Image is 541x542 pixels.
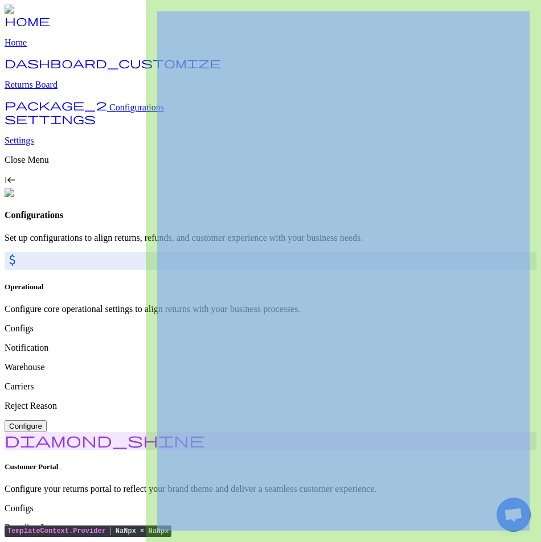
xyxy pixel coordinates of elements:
[5,462,536,471] h5: Customer Portal
[5,523,536,533] p: Branding Logo
[5,15,50,26] span: home
[5,174,16,186] span: keyboard_tab_rtl
[5,18,536,48] a: home Home
[497,498,527,528] div: Open chat
[5,304,536,314] p: Configure core operational settings to align returns with your business processes.
[5,188,79,198] img: commonGraphics
[5,155,536,165] p: Close Menu
[5,362,536,372] p: Warehouse
[5,233,536,243] p: Set up configurations to align returns, refunds, and customer experience with your business needs.
[5,113,96,124] span: settings
[5,323,34,333] span: Configs
[5,102,164,112] a: package_2 Configurations
[5,99,107,110] span: package_2
[5,420,47,432] button: Configure
[109,102,164,112] span: Configurations
[5,57,221,68] span: dashboard_customize
[5,38,536,48] p: Home
[5,420,536,432] a: Configure
[5,135,536,146] p: Settings
[5,503,34,513] span: Configs
[9,422,42,430] span: Configure
[5,80,536,90] p: Returns Board
[5,252,20,268] span: attach_money
[5,116,536,146] a: settings Settings
[5,343,536,353] p: Notification
[5,432,204,447] span: diamond_shine
[5,60,536,90] a: dashboard_customize Returns Board
[5,381,536,392] p: Carriers
[5,155,536,188] div: Close Menukeyboard_tab_rtl
[5,484,536,494] p: Configure your returns portal to reflect your brand theme and deliver a seamless customer experie...
[5,401,536,411] p: Reject Reason
[5,5,33,15] img: Logo
[5,282,536,291] h5: Operational
[5,210,536,220] h4: Configurations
